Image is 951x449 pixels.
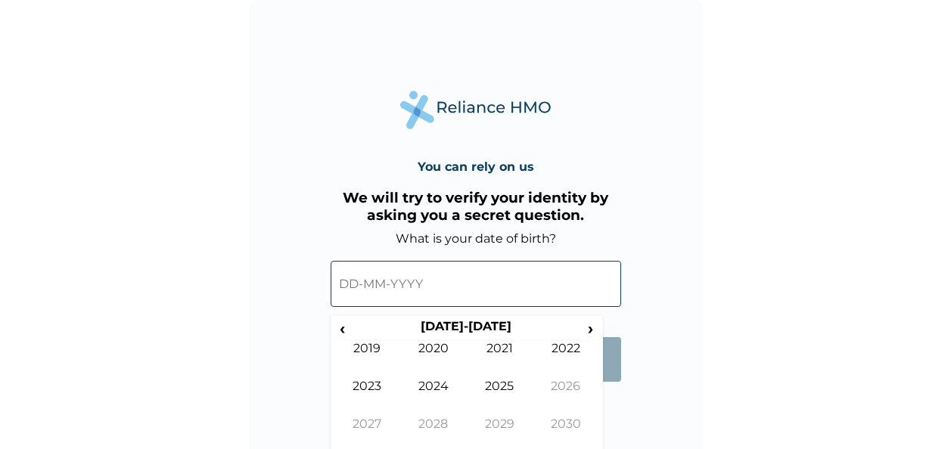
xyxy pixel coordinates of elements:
h4: You can rely on us [418,159,534,174]
input: DD-MM-YYYY [331,261,621,307]
span: ‹ [334,319,350,338]
span: › [583,319,599,338]
td: 2019 [334,341,401,379]
label: What is your date of birth? [396,231,556,246]
td: 2023 [334,379,401,416]
td: 2024 [400,379,467,416]
td: 2026 [533,379,599,416]
td: 2020 [400,341,467,379]
td: 2022 [533,341,599,379]
td: 2025 [467,379,533,416]
img: Reliance Health's Logo [400,91,552,129]
th: [DATE]-[DATE] [350,319,583,340]
td: 2021 [467,341,533,379]
h3: We will try to verify your identity by asking you a secret question. [331,189,621,224]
